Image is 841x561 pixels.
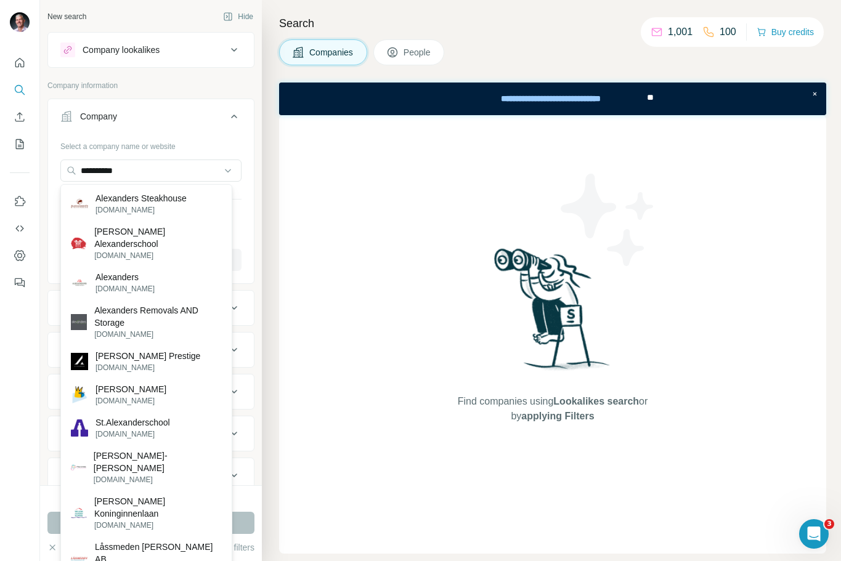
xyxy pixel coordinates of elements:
p: [DOMAIN_NAME] [94,329,222,340]
button: My lists [10,133,30,155]
p: 1,001 [668,25,693,39]
p: [PERSON_NAME] Koninginnenlaan [94,495,222,520]
img: Alexanders Steakhouse [71,195,88,212]
p: [DOMAIN_NAME] [95,204,187,216]
div: Company [80,110,117,123]
img: Avatar [10,12,30,32]
h4: Search [279,15,826,32]
div: Company lookalikes [83,44,160,56]
img: Willem Alexanderschool Koninginnenlaan [71,505,87,521]
button: Company lookalikes [48,35,254,65]
span: People [404,46,432,59]
p: [DOMAIN_NAME] [95,362,200,373]
button: Annual revenue ($) [48,377,254,406]
div: New search [47,11,86,22]
p: Company information [47,80,254,91]
iframe: Banner [279,83,826,115]
p: Alexanders Steakhouse [95,192,187,204]
p: [DOMAIN_NAME] [95,429,170,440]
button: Use Surfe API [10,217,30,240]
img: Alexanders Prestige [71,353,88,370]
button: Search [10,79,30,101]
img: Alexanders [71,274,88,291]
button: Company [48,102,254,136]
p: [DOMAIN_NAME] [94,250,222,261]
img: Surfe Illustration - Woman searching with binoculars [489,245,617,382]
p: [DOMAIN_NAME] [95,283,155,294]
img: St.Alexanderschool [71,419,88,437]
p: [DOMAIN_NAME] [95,395,166,406]
span: Companies [309,46,354,59]
button: Feedback [10,272,30,294]
p: Alexanders Removals AND Storage [94,304,222,329]
p: [DOMAIN_NAME] [94,474,222,485]
img: Prins Willem-Alexanderschool Veldhoven [71,460,86,475]
img: Prins Willem Alexanderschool [71,235,87,251]
button: Employees (size) [48,419,254,448]
button: Industry [48,293,254,323]
p: [PERSON_NAME]-[PERSON_NAME] [94,450,222,474]
p: [PERSON_NAME] Prestige [95,350,200,362]
span: Find companies using or by [454,394,651,424]
p: St.Alexanderschool [95,416,170,429]
span: 3 [824,519,834,529]
button: Technologies [48,461,254,490]
span: applying Filters [521,411,594,421]
p: 100 [720,25,736,39]
button: Hide [214,7,262,26]
img: Surfe Illustration - Stars [553,164,664,275]
img: Willem Alexanderschool [71,386,88,403]
p: [DOMAIN_NAME] [94,520,222,531]
img: Alexanders Removals AND Storage [71,314,87,330]
button: HQ location [48,335,254,365]
button: Quick start [10,52,30,74]
span: Lookalikes search [553,396,639,406]
button: Buy credits [757,23,814,41]
iframe: Intercom live chat [799,519,829,549]
p: Alexanders [95,271,155,283]
p: [PERSON_NAME] Alexanderschool [94,225,222,250]
button: Clear [47,541,83,554]
button: Enrich CSV [10,106,30,128]
p: [PERSON_NAME] [95,383,166,395]
button: Dashboard [10,244,30,267]
div: Select a company name or website [60,136,242,152]
button: Use Surfe on LinkedIn [10,190,30,212]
